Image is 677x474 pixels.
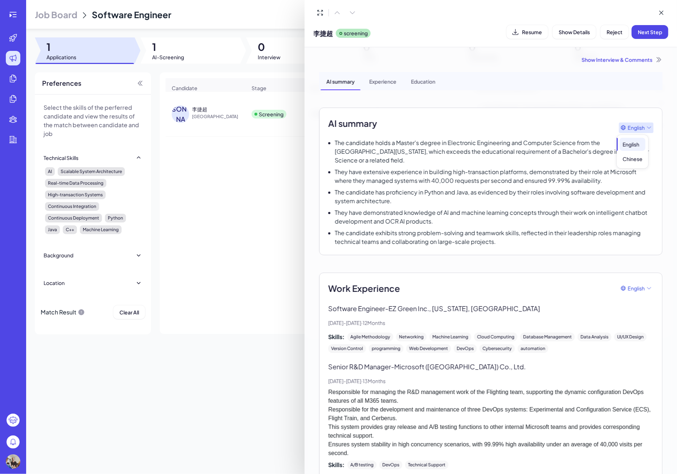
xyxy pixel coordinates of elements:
[578,333,611,341] div: Data Analysis
[559,29,590,35] span: Show Details
[520,333,575,341] div: Database Management
[347,333,393,341] div: Agile Methodology
[369,344,403,353] div: programming
[628,124,645,132] span: English
[319,56,662,63] div: Show Interview & Comments
[405,461,448,469] div: Technical Support
[454,344,477,353] div: DevOps
[335,229,653,246] p: The candidate exhibits strong problem-solving and teamwork skills, reflected in their leadership ...
[600,25,629,39] button: Reject
[406,344,451,353] div: Web Development
[620,152,645,165] div: Chinese
[620,138,645,151] div: English
[328,117,377,130] h2: AI summary
[344,29,368,37] p: screening
[480,344,515,353] div: Cybersecurity
[429,333,471,341] div: Machine Learning
[506,25,548,39] button: Resume
[522,29,542,35] span: Resume
[328,362,653,371] p: Senior R&D Manager - Microsoft ([GEOGRAPHIC_DATA]) Co., Ltd.
[638,29,662,35] span: Next Step
[328,304,653,313] p: Software Engineer - EZ Green Inc., [US_STATE], [GEOGRAPHIC_DATA]
[628,285,645,292] span: English
[347,461,376,469] div: A/B testing
[379,461,402,469] div: DevOps
[335,138,653,165] p: The candidate holds a Master's degree in Electronic Engineering and Computer Science from the [GE...
[328,333,344,341] span: Skills:
[335,208,653,226] p: They have demonstrated knowledge of AI and machine learning concepts through their work on intell...
[363,72,402,90] div: Experience
[328,388,653,458] p: Responsible for managing the R&D management work of the Flighting team, supporting the dynamic co...
[328,282,400,295] span: Work Experience
[518,344,548,353] div: automation
[396,333,427,341] div: Networking
[313,28,333,38] span: 李捷超
[328,461,344,469] span: Skills:
[552,25,596,39] button: Show Details
[328,344,366,353] div: Version Control
[335,188,653,205] p: The candidate has proficiency in Python and Java, as evidenced by their roles involving software ...
[614,333,647,341] div: UI/UX Design
[632,25,668,39] button: Next Step
[335,168,653,185] p: They have extensive experience in building high-transaction platforms, demonstrated by their role...
[405,72,441,90] div: Education
[474,333,517,341] div: Cloud Computing
[321,72,360,90] div: AI summary
[328,377,653,385] p: [DATE] - [DATE] · 13 Months
[328,319,653,327] p: [DATE] - [DATE] · 12 Months
[607,29,623,35] span: Reject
